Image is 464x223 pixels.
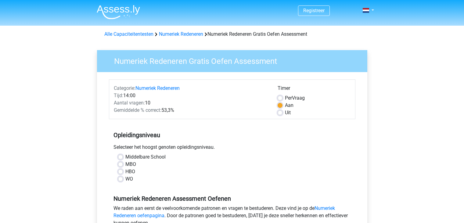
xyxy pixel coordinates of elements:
[285,95,292,101] span: Per
[114,85,135,91] span: Categorie:
[109,92,273,99] div: 14:00
[125,168,135,175] label: HBO
[102,31,362,38] div: Numeriek Redeneren Gratis Oefen Assessment
[125,161,136,168] label: MBO
[159,31,203,37] a: Numeriek Redeneren
[113,205,335,218] a: Numeriek Redeneren oefenpagina
[114,93,123,98] span: Tijd:
[104,31,153,37] a: Alle Capaciteitentesten
[114,100,145,106] span: Aantal vragen:
[113,195,351,202] h5: Numeriek Redeneren Assessment Oefenen
[97,5,140,19] img: Assessly
[109,144,355,153] div: Selecteer het hoogst genoten opleidingsniveau.
[285,109,291,116] label: Uit
[109,99,273,107] div: 10
[125,175,133,183] label: WO
[125,153,166,161] label: Middelbare School
[285,102,293,109] label: Aan
[107,54,363,66] h3: Numeriek Redeneren Gratis Oefen Assessment
[113,129,351,141] h5: Opleidingsniveau
[278,85,351,94] div: Timer
[109,107,273,114] div: 53,3%
[285,94,305,102] label: Vraag
[114,107,161,113] span: Gemiddelde % correct:
[303,8,325,13] a: Registreer
[135,85,180,91] a: Numeriek Redeneren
